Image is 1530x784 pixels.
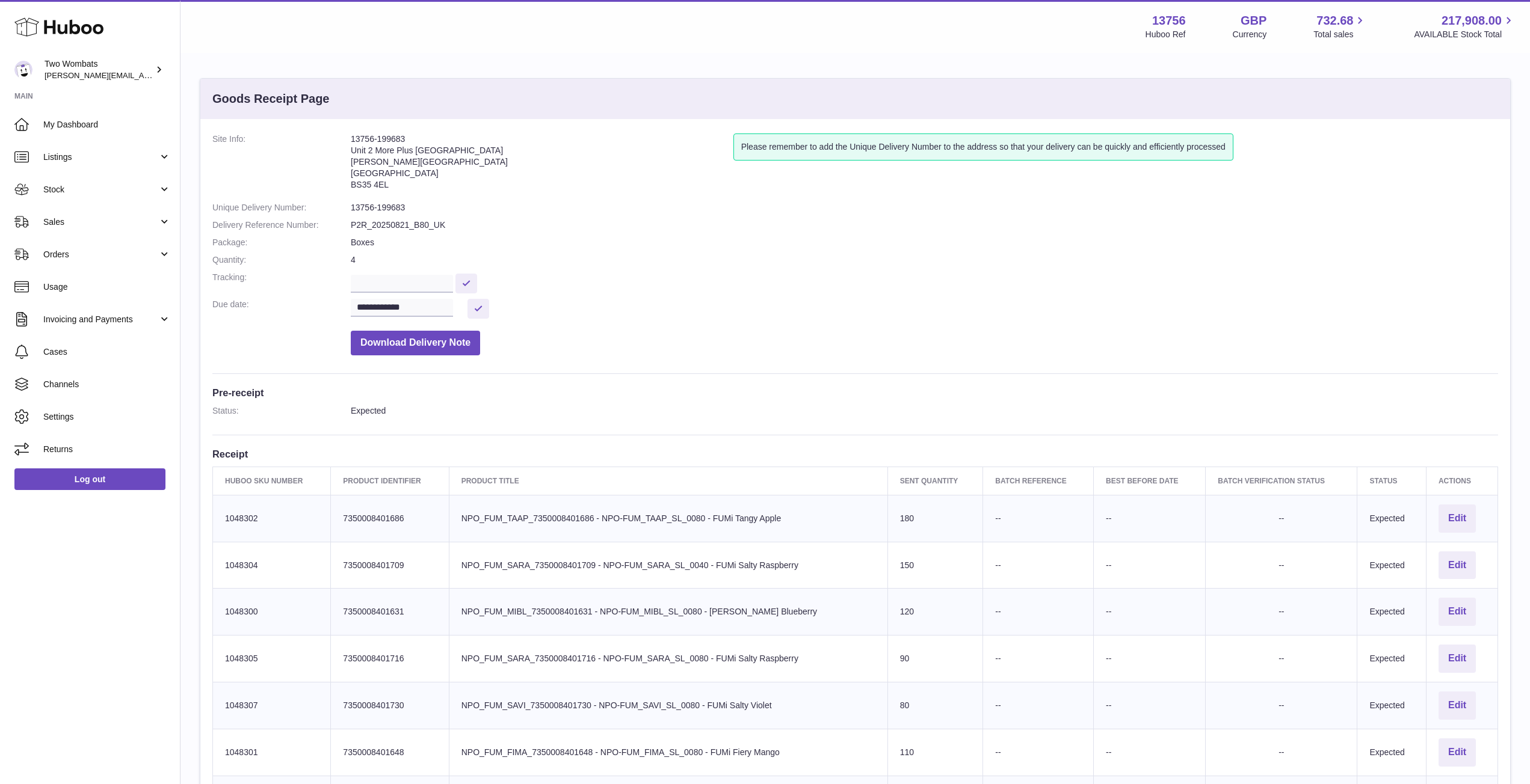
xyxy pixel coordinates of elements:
th: Actions [1426,467,1498,495]
td: 7350008401716 [331,635,449,682]
span: Stock [43,184,158,195]
td: -- [983,542,1094,589]
dt: Site Info: [212,133,351,196]
div: -- [1218,700,1345,711]
td: 110 [887,729,983,776]
td: 80 [887,682,983,729]
td: 180 [887,495,983,542]
dt: Status: [212,405,351,417]
td: 7350008401686 [331,495,449,542]
td: NPO_FUM_SARA_7350008401709 - NPO-FUM_SARA_SL_0040 - FUMi Salty Raspberry [449,542,887,589]
span: 217,908.00 [1442,13,1502,29]
td: Expected [1357,495,1427,542]
td: Expected [1357,589,1427,635]
th: Batch Reference [983,467,1094,495]
a: Log out [14,468,165,490]
td: -- [983,589,1094,635]
th: Status [1357,467,1427,495]
div: Two Wombats [45,58,153,81]
td: -- [983,682,1094,729]
img: philip.carroll@twowombats.com [14,61,32,79]
h3: Pre-receipt [212,386,1498,399]
dt: Tracking: [212,272,351,293]
span: [PERSON_NAME][EMAIL_ADDRESS][PERSON_NAME][DOMAIN_NAME] [45,70,306,80]
dt: Package: [212,237,351,248]
strong: 13756 [1152,13,1186,29]
td: 1048300 [213,589,331,635]
td: Expected [1357,635,1427,682]
td: 120 [887,589,983,635]
td: -- [1094,635,1206,682]
div: -- [1218,560,1345,571]
td: -- [1094,729,1206,776]
button: Edit [1439,598,1476,626]
td: -- [1094,682,1206,729]
div: -- [1218,747,1345,758]
td: -- [983,495,1094,542]
td: 7350008401648 [331,729,449,776]
th: Best Before Date [1094,467,1206,495]
dd: Boxes [351,237,1498,248]
dd: Expected [351,405,1498,417]
span: Settings [43,411,171,423]
div: -- [1218,653,1345,664]
th: Sent Quantity [887,467,983,495]
td: NPO_FUM_FIMA_7350008401648 - NPO-FUM_FIMA_SL_0080 - FUMi Fiery Mango [449,729,887,776]
dt: Quantity: [212,254,351,266]
a: 217,908.00 AVAILABLE Stock Total [1414,13,1516,40]
button: Edit [1439,645,1476,673]
td: 7350008401631 [331,589,449,635]
dt: Due date: [212,299,351,319]
td: 150 [887,542,983,589]
span: Invoicing and Payments [43,314,158,325]
span: Returns [43,444,171,455]
td: -- [983,729,1094,776]
dd: 13756-199683 [351,202,1498,213]
th: Batch Verification Status [1206,467,1357,495]
th: Huboo SKU Number [213,467,331,495]
td: NPO_FUM_SAVI_7350008401730 - NPO-FUM_SAVI_SL_0080 - FUMi Salty Violet [449,682,887,729]
h3: Receipt [212,447,1498,461]
h3: Goods Receipt Page [212,91,330,107]
td: 7350008401709 [331,542,449,589]
td: -- [983,635,1094,682]
div: Huboo Ref [1146,29,1186,40]
span: Channels [43,379,171,390]
span: My Dashboard [43,119,171,130]
dt: Delivery Reference Number: [212,219,351,231]
span: Sales [43,216,158,228]
td: 1048301 [213,729,331,776]
td: Expected [1357,542,1427,589]
button: Edit [1439,551,1476,580]
div: Please remember to add the Unique Delivery Number to the address so that your delivery can be qui... [733,133,1233,161]
dt: Unique Delivery Number: [212,202,351,213]
button: Edit [1439,738,1476,767]
td: -- [1094,495,1206,542]
div: -- [1218,513,1345,524]
td: Expected [1357,729,1427,776]
strong: GBP [1241,13,1266,29]
span: Usage [43,281,171,293]
th: Product Identifier [331,467,449,495]
button: Edit [1439,504,1476,533]
dd: P2R_20250821_B80_UK [351,219,1498,231]
span: Listings [43,152,158,163]
td: NPO_FUM_MIBL_7350008401631 - NPO-FUM_MIBL_SL_0080 - [PERSON_NAME] Blueberry [449,589,887,635]
a: 732.68 Total sales [1313,13,1367,40]
td: -- [1094,589,1206,635]
td: 1048307 [213,682,331,729]
td: Expected [1357,682,1427,729]
th: Product title [449,467,887,495]
td: 7350008401730 [331,682,449,729]
address: 13756-199683 Unit 2 More Plus [GEOGRAPHIC_DATA] [PERSON_NAME][GEOGRAPHIC_DATA] [GEOGRAPHIC_DATA] ... [351,133,733,196]
td: -- [1094,542,1206,589]
button: Edit [1439,691,1476,720]
span: Total sales [1313,29,1367,40]
td: NPO_FUM_SARA_7350008401716 - NPO-FUM_SARA_SL_0080 - FUMi Salty Raspberry [449,635,887,682]
span: Cases [43,346,171,358]
dd: 4 [351,254,1498,266]
button: Download Delivery Note [351,331,480,355]
td: 1048304 [213,542,331,589]
td: 1048302 [213,495,331,542]
td: NPO_FUM_TAAP_7350008401686 - NPO-FUM_TAAP_SL_0080 - FUMi Tangy Apple [449,495,887,542]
